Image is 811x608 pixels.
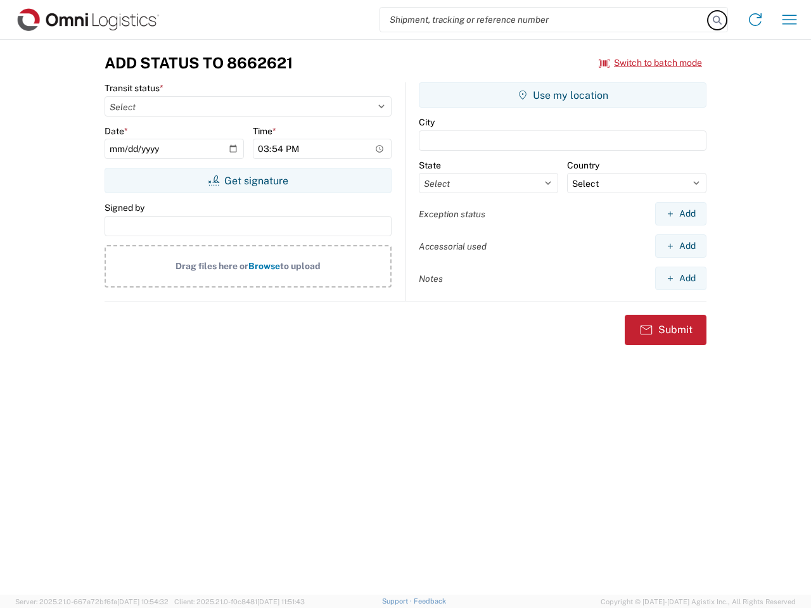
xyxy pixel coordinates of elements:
[105,125,128,137] label: Date
[601,596,796,607] span: Copyright © [DATE]-[DATE] Agistix Inc., All Rights Reserved
[419,273,443,284] label: Notes
[419,241,487,252] label: Accessorial used
[382,597,414,605] a: Support
[117,598,169,605] span: [DATE] 10:54:32
[105,54,293,72] h3: Add Status to 8662621
[625,315,706,345] button: Submit
[15,598,169,605] span: Server: 2025.21.0-667a72bf6fa
[419,82,706,108] button: Use my location
[567,160,599,171] label: Country
[248,261,280,271] span: Browse
[655,267,706,290] button: Add
[655,234,706,258] button: Add
[280,261,321,271] span: to upload
[419,117,435,128] label: City
[176,261,248,271] span: Drag files here or
[599,53,702,73] button: Switch to batch mode
[257,598,305,605] span: [DATE] 11:51:43
[105,168,392,193] button: Get signature
[414,597,446,605] a: Feedback
[655,202,706,225] button: Add
[419,160,441,171] label: State
[380,8,708,32] input: Shipment, tracking or reference number
[253,125,276,137] label: Time
[105,202,144,213] label: Signed by
[419,208,485,220] label: Exception status
[105,82,163,94] label: Transit status
[174,598,305,605] span: Client: 2025.21.0-f0c8481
